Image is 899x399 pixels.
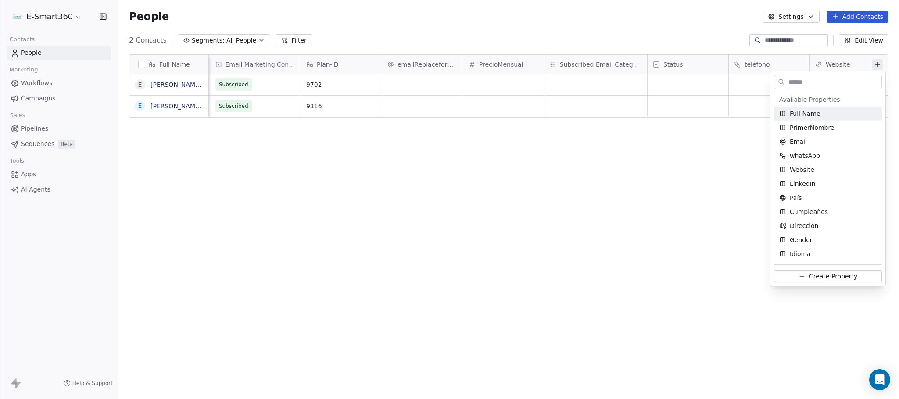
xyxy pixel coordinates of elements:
[790,193,802,202] span: País
[774,270,882,282] button: Create Property
[790,165,814,174] span: Website
[790,207,828,216] span: Cumpleaños
[779,95,840,104] span: Available Properties
[790,249,811,258] span: Idioma
[790,123,834,132] span: PrimerNombre
[790,109,820,118] span: Full Name
[790,221,818,230] span: Dirección
[809,272,857,281] span: Create Property
[790,179,816,188] span: LinkedIn
[790,235,813,244] span: Gender
[790,151,820,160] span: whatsApp
[790,137,807,146] span: Email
